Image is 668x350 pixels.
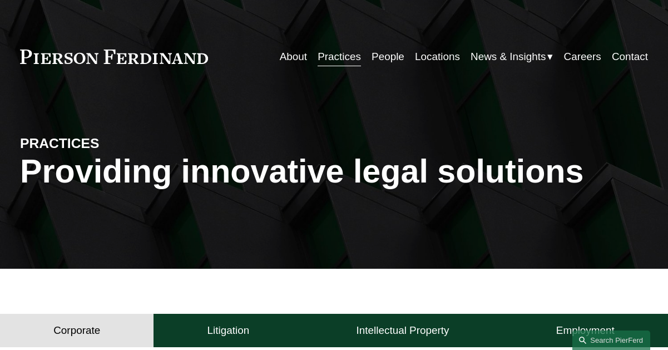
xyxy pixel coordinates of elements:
[564,46,601,67] a: Careers
[20,135,177,152] h4: PRACTICES
[556,324,615,337] h4: Employment
[20,152,648,190] h1: Providing innovative legal solutions
[53,324,100,337] h4: Corporate
[318,46,361,67] a: Practices
[357,324,449,337] h4: Intellectual Property
[471,47,546,66] span: News & Insights
[415,46,460,67] a: Locations
[471,46,553,67] a: folder dropdown
[572,331,650,350] a: Search this site
[280,46,307,67] a: About
[372,46,404,67] a: People
[612,46,648,67] a: Contact
[207,324,250,337] h4: Litigation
